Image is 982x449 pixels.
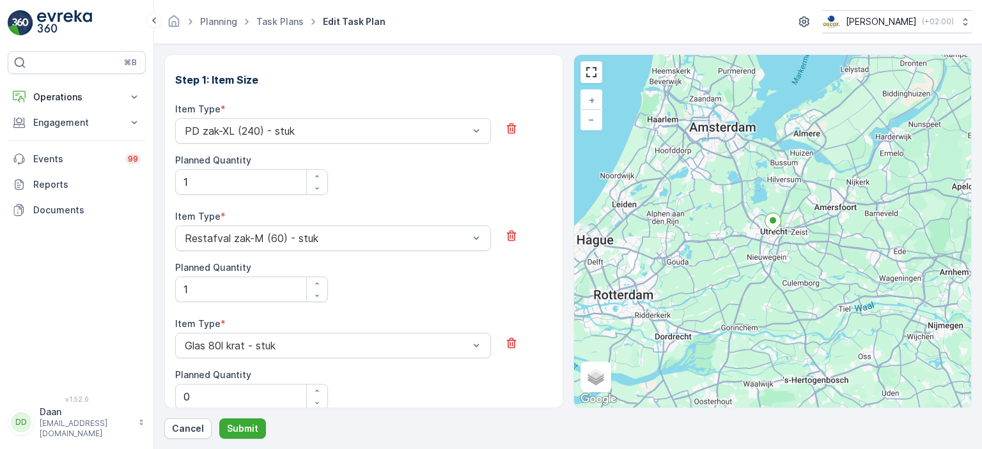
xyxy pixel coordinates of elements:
span: + [589,95,595,105]
a: Planning [200,16,237,27]
p: Daan [40,406,132,418]
a: Task Plans [256,16,304,27]
p: 99 [128,154,138,164]
p: [PERSON_NAME] [846,15,917,28]
div: DD [11,412,31,432]
span: v 1.52.0 [8,395,146,403]
button: Submit [219,418,266,439]
p: Operations [33,91,120,103]
p: Engagement [33,116,120,129]
p: Events [33,153,118,165]
label: Planned Quantity [175,369,251,380]
p: Cancel [172,422,204,435]
p: [EMAIL_ADDRESS][DOMAIN_NAME] [40,418,132,439]
img: logo [8,10,33,36]
span: Edit Task Plan [320,15,388,28]
label: Item Type [175,318,221,329]
p: Submit [227,422,258,435]
a: Zoom In [582,91,601,110]
p: Documents [33,204,141,217]
img: basis-logo_rgb2x.png [822,15,841,29]
a: Reports [8,172,146,197]
label: Item Type [175,103,221,114]
img: Google [577,391,620,407]
a: Open this area in Google Maps (opens a new window) [577,391,620,407]
button: Engagement [8,110,146,135]
a: Layers [582,363,610,391]
button: DDDaan[EMAIL_ADDRESS][DOMAIN_NAME] [8,406,146,439]
a: View Fullscreen [582,63,601,82]
p: ⌘B [124,57,137,68]
button: Cancel [164,418,212,439]
p: ( +02:00 ) [922,17,954,27]
button: [PERSON_NAME](+02:00) [822,10,972,33]
label: Planned Quantity [175,155,251,165]
a: Documents [8,197,146,223]
img: logo_light-DOdMpM7g.png [37,10,92,36]
h3: Step 1: Item Size [175,72,552,88]
button: Operations [8,84,146,110]
p: Reports [33,178,141,191]
a: Zoom Out [582,110,601,129]
label: Planned Quantity [175,262,251,273]
span: − [588,114,595,125]
a: Events99 [8,146,146,172]
a: Homepage [167,19,181,30]
label: Item Type [175,211,221,222]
